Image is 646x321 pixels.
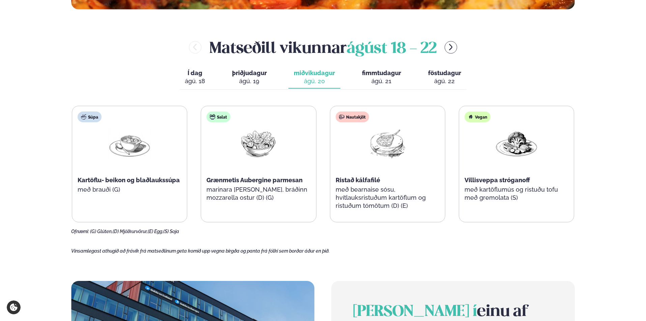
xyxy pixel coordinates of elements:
button: miðvikudagur ágú. 20 [288,66,340,89]
img: salad.svg [210,114,215,120]
div: ágú. 21 [362,77,401,85]
p: marinara [PERSON_NAME], bráðinn mozzarella ostur (D) (G) [206,186,310,202]
button: menu-btn-right [445,41,457,54]
p: með kartöflumús og ristuðu tofu með gremolata (S) [465,186,568,202]
button: fimmtudagur ágú. 21 [357,66,406,89]
span: [PERSON_NAME] í [353,304,477,319]
span: Ristað kálfafilé [336,176,380,184]
span: Í dag [185,69,205,77]
span: þriðjudagur [232,69,267,76]
span: ágúst 18 - 22 [347,41,437,56]
span: fimmtudagur [362,69,401,76]
img: soup.svg [81,114,86,120]
img: Soup.png [108,128,151,159]
div: ágú. 19 [232,77,267,85]
div: ágú. 20 [294,77,335,85]
span: Grænmetis Aubergine parmesan [206,176,303,184]
img: Salad.png [237,128,280,159]
span: (S) Soja [163,229,179,234]
span: miðvikudagur [294,69,335,76]
span: (D) Mjólkurvörur, [113,229,148,234]
h2: Matseðill vikunnar [209,36,437,58]
div: Súpa [78,111,102,122]
span: (E) Egg, [148,229,163,234]
button: þriðjudagur ágú. 19 [227,66,272,89]
span: Vinsamlegast athugið að frávik frá matseðlinum geta komið upp vegna birgða og panta frá fólki sem... [71,248,330,254]
a: Cookie settings [7,300,21,314]
div: ágú. 18 [185,77,205,85]
button: Í dag ágú. 18 [179,66,210,89]
div: Vegan [465,111,490,122]
img: Vegan.svg [468,114,473,120]
div: Salat [206,111,230,122]
button: menu-btn-left [189,41,201,54]
p: með bearnaise sósu, hvítlauksristuðum kartöflum og ristuðum tómötum (D) (E) [336,186,440,210]
img: Vegan.png [495,128,538,159]
p: með brauði (G) [78,186,181,194]
button: föstudagur ágú. 22 [423,66,467,89]
span: Kartöflu- beikon og blaðlaukssúpa [78,176,180,184]
span: (G) Glúten, [90,229,113,234]
img: beef.svg [339,114,344,120]
span: Villisveppa stróganoff [465,176,530,184]
span: föstudagur [428,69,461,76]
span: Ofnæmi: [71,229,89,234]
div: Nautakjöt [336,111,369,122]
div: ágú. 22 [428,77,461,85]
img: Lamb-Meat.png [366,128,409,159]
